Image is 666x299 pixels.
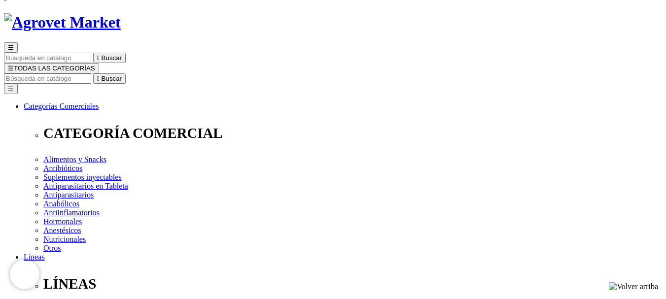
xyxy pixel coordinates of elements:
[102,75,122,82] span: Buscar
[609,282,658,291] img: Volver arriba
[93,73,126,84] button:  Buscar
[4,84,18,94] button: ☰
[43,155,106,164] a: Alimentos y Snacks
[4,73,91,84] input: Buscar
[4,13,121,32] img: Agrovet Market
[8,65,14,72] span: ☰
[8,44,14,51] span: ☰
[43,235,86,243] a: Nutricionales
[102,54,122,62] span: Buscar
[4,63,99,73] button: ☰TODAS LAS CATEGORÍAS
[43,173,122,181] a: Suplementos inyectables
[43,191,94,199] a: Antiparasitarios
[43,244,61,252] a: Otros
[43,276,662,292] p: LÍNEAS
[43,226,81,234] a: Anestésicos
[43,182,128,190] a: Antiparasitarios en Tableta
[4,53,91,63] input: Buscar
[43,217,82,226] a: Hormonales
[43,208,100,217] a: Antiinflamatorios
[97,75,100,82] i: 
[24,102,99,110] a: Categorías Comerciales
[24,253,45,261] a: Líneas
[93,53,126,63] button:  Buscar
[10,260,39,289] iframe: Brevo live chat
[97,54,100,62] i: 
[43,164,82,172] a: Antibióticos
[43,199,79,208] a: Anabólicos
[4,42,18,53] button: ☰
[43,125,662,141] p: CATEGORÍA COMERCIAL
